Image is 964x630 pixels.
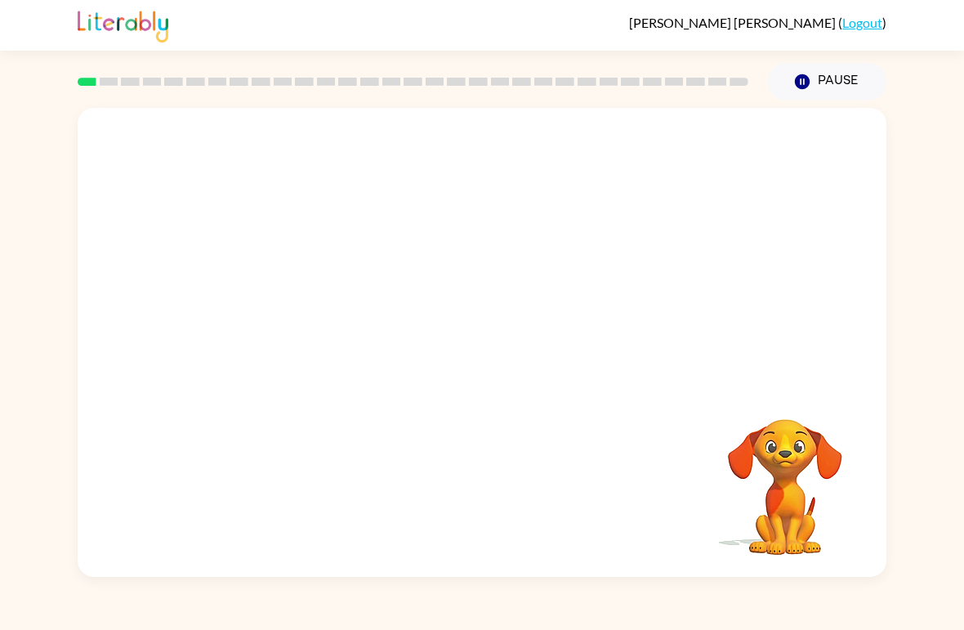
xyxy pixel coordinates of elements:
button: Pause [768,63,886,101]
div: ( ) [629,15,886,30]
a: Logout [842,15,882,30]
span: [PERSON_NAME] [PERSON_NAME] [629,15,838,30]
video: Your browser must support playing .mp4 files to use Literably. Please try using another browser. [703,394,867,557]
img: Literably [78,7,168,42]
